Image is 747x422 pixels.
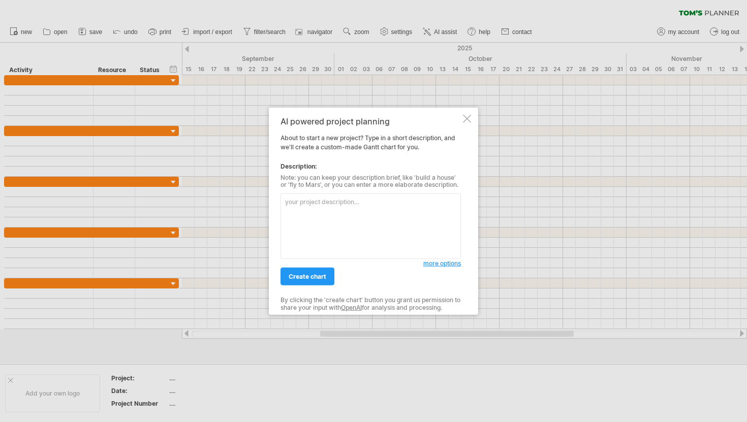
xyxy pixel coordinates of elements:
span: more options [423,259,461,267]
a: OpenAI [341,303,362,311]
span: create chart [289,273,326,280]
div: AI powered project planning [281,116,461,125]
a: more options [423,259,461,268]
div: Note: you can keep your description brief, like 'build a house' or 'fly to Mars', or you can ente... [281,174,461,188]
div: By clicking the 'create chart' button you grant us permission to share your input with for analys... [281,297,461,311]
div: About to start a new project? Type in a short description, and we'll create a custom-made Gantt c... [281,116,461,306]
a: create chart [281,268,334,285]
div: Description: [281,161,461,171]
